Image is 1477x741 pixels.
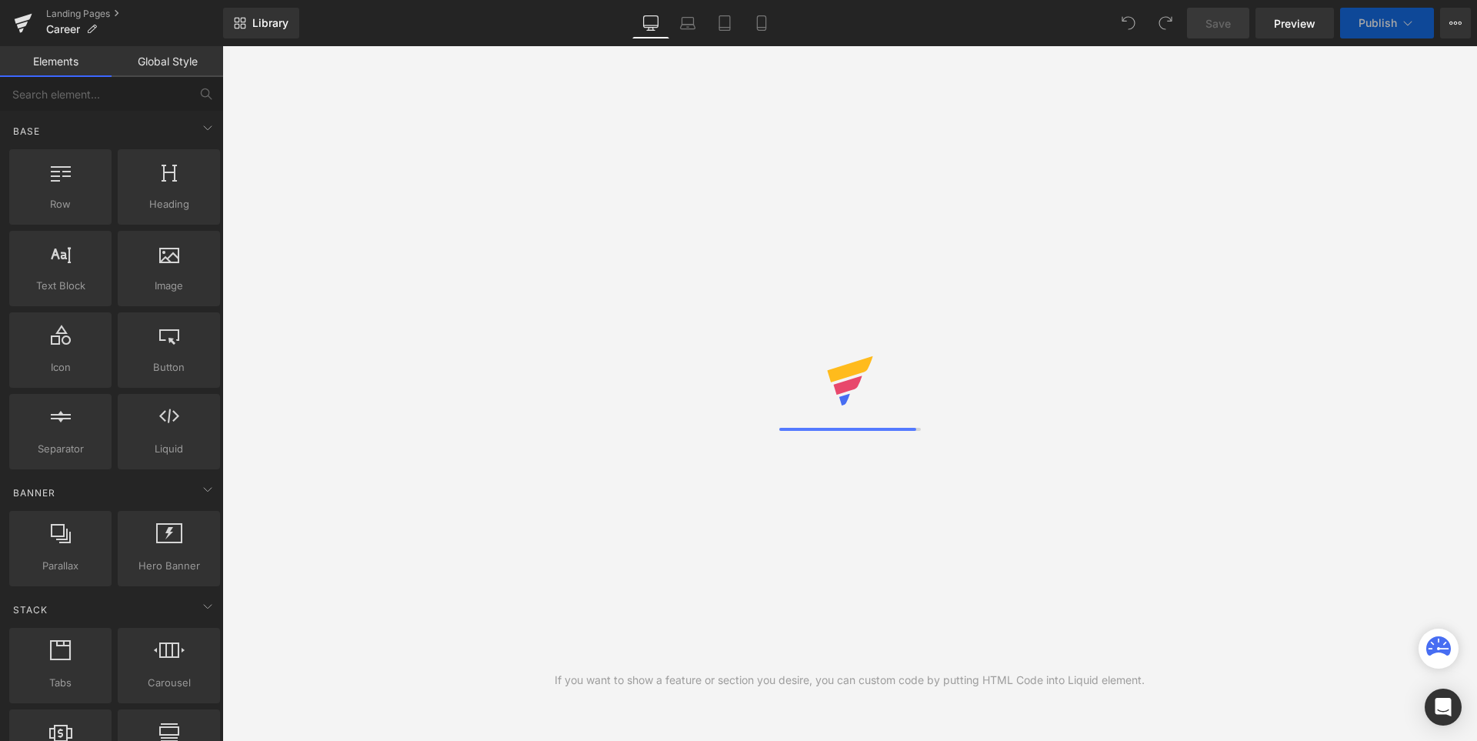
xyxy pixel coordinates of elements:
span: Preview [1274,15,1315,32]
a: Desktop [632,8,669,38]
a: New Library [223,8,299,38]
span: Heading [122,196,215,212]
span: Row [14,196,107,212]
a: Mobile [743,8,780,38]
span: Icon [14,359,107,376]
a: Preview [1255,8,1334,38]
a: Landing Pages [46,8,223,20]
span: Publish [1359,17,1397,29]
div: Open Intercom Messenger [1425,689,1462,726]
span: Hero Banner [122,558,215,574]
span: Tabs [14,675,107,691]
a: Tablet [706,8,743,38]
button: Undo [1113,8,1144,38]
span: Parallax [14,558,107,574]
span: Banner [12,486,57,500]
a: Laptop [669,8,706,38]
button: More [1440,8,1471,38]
button: Redo [1150,8,1181,38]
span: Career [46,23,80,35]
button: Publish [1340,8,1434,38]
span: Stack [12,602,49,617]
span: Separator [14,441,107,457]
span: Liquid [122,441,215,457]
span: Save [1205,15,1231,32]
span: Image [122,278,215,294]
div: If you want to show a feature or section you desire, you can custom code by putting HTML Code int... [555,672,1145,689]
span: Library [252,16,288,30]
span: Base [12,124,42,139]
span: Button [122,359,215,376]
a: Global Style [112,46,223,77]
span: Carousel [122,675,215,691]
span: Text Block [14,278,107,294]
